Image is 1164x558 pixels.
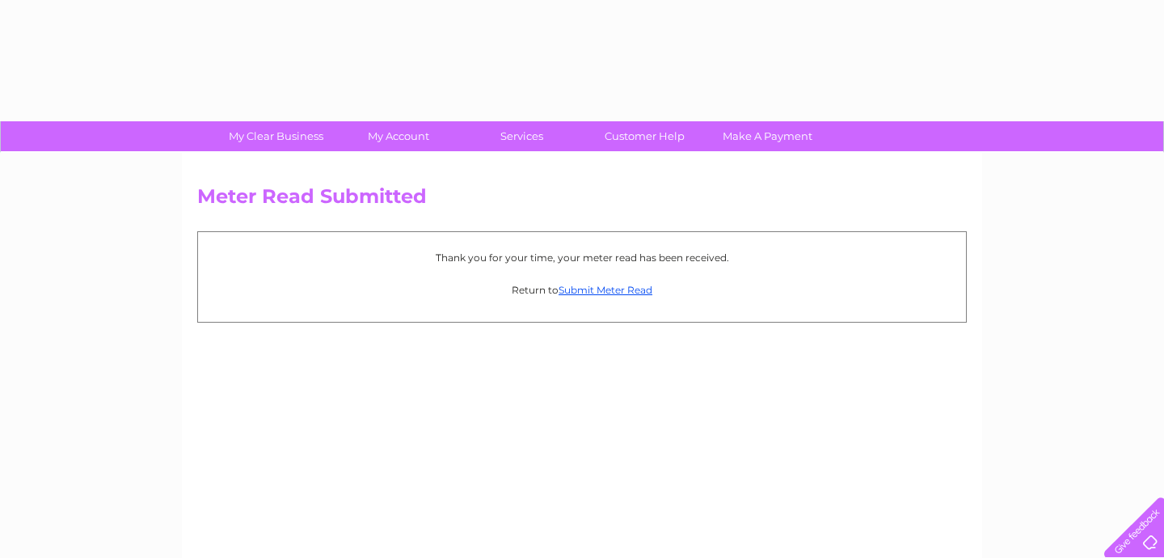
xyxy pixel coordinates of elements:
[701,121,834,151] a: Make A Payment
[209,121,343,151] a: My Clear Business
[455,121,588,151] a: Services
[559,284,652,296] a: Submit Meter Read
[197,185,967,216] h2: Meter Read Submitted
[578,121,711,151] a: Customer Help
[332,121,466,151] a: My Account
[206,282,958,298] p: Return to
[206,250,958,265] p: Thank you for your time, your meter read has been received.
